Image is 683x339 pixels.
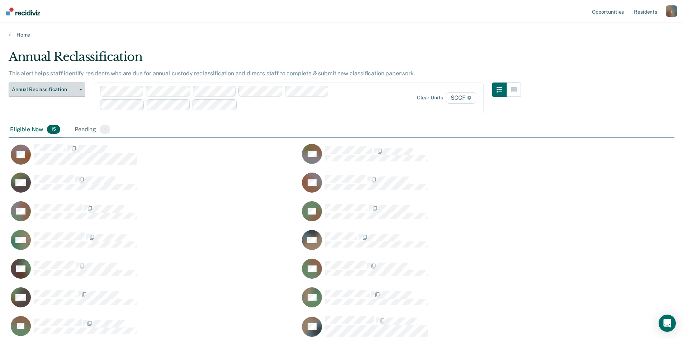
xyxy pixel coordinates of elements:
[9,70,415,77] p: This alert helps staff identify residents who are due for annual custody reclassification and dir...
[300,258,591,287] div: CaseloadOpportunityCell-00238968
[666,5,677,17] button: r
[9,258,300,287] div: CaseloadOpportunityCell-00645765
[300,230,591,258] div: CaseloadOpportunityCell-00630532
[100,125,110,134] span: 1
[9,287,300,316] div: CaseloadOpportunityCell-00338824
[300,143,591,172] div: CaseloadOpportunityCell-00631826
[6,8,40,15] img: Recidiviz
[9,32,674,38] a: Home
[73,122,112,138] div: Pending1
[417,95,443,101] div: Clear units
[9,122,62,138] div: Eligible Now15
[446,92,476,104] span: SCCF
[9,50,521,70] div: Annual Reclassification
[9,143,300,172] div: CaseloadOpportunityCell-00641630
[9,172,300,201] div: CaseloadOpportunityCell-00651725
[47,125,60,134] span: 15
[300,201,591,230] div: CaseloadOpportunityCell-00547926
[300,172,591,201] div: CaseloadOpportunityCell-00577446
[9,230,300,258] div: CaseloadOpportunityCell-00605009
[9,201,300,230] div: CaseloadOpportunityCell-00626059
[12,86,76,93] span: Annual Reclassification
[300,287,591,316] div: CaseloadOpportunityCell-00267503
[9,83,85,97] button: Annual Reclassification
[659,315,676,332] div: Open Intercom Messenger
